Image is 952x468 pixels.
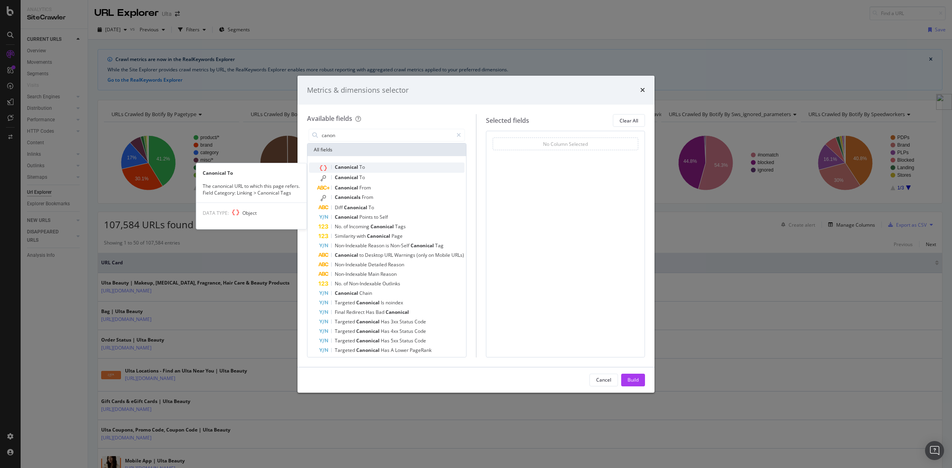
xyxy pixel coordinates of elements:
[640,85,645,96] div: times
[410,347,432,353] span: PageRank
[297,76,654,393] div: modal
[411,242,435,249] span: Canonical
[335,252,359,258] span: Canonical
[390,242,411,249] span: Non-Self
[335,318,356,325] span: Targeted
[435,252,451,258] span: Mobile
[344,223,349,230] span: of
[386,299,403,306] span: noindex
[335,214,359,220] span: Canonical
[346,309,366,315] span: Redirect
[359,164,365,170] span: To
[307,143,466,156] div: All fields
[335,280,344,287] span: No.
[335,174,359,181] span: Canonical
[335,337,356,344] span: Targeted
[386,309,409,315] span: Canonical
[365,252,384,258] span: Desktop
[381,299,386,306] span: Is
[366,309,376,315] span: Has
[335,261,368,268] span: Non-Indexable
[925,441,944,460] div: Open Intercom Messenger
[359,214,374,220] span: Points
[628,376,639,383] div: Build
[359,252,365,258] span: to
[386,242,390,249] span: is
[370,223,395,230] span: Canonical
[428,252,435,258] span: on
[415,318,426,325] span: Code
[395,223,406,230] span: Tags
[367,233,392,239] span: Canonical
[335,299,356,306] span: Targeted
[399,318,415,325] span: Status
[344,280,349,287] span: of
[359,290,372,296] span: Chain
[415,337,426,344] span: Code
[381,318,391,325] span: Has
[356,318,381,325] span: Canonical
[399,337,415,344] span: Status
[435,242,443,249] span: Tag
[335,309,346,315] span: Final
[196,170,307,176] div: Canonical To
[376,309,386,315] span: Bad
[381,347,391,353] span: Has
[335,347,356,353] span: Targeted
[416,252,428,258] span: (only
[356,347,381,353] span: Canonical
[307,114,352,123] div: Available fields
[391,318,399,325] span: 3xx
[392,233,403,239] span: Page
[349,223,370,230] span: Incoming
[321,129,453,141] input: Search by field name
[384,252,394,258] span: URL
[335,290,359,296] span: Canonical
[368,271,380,277] span: Main
[391,328,399,334] span: 4xx
[620,117,638,124] div: Clear All
[596,376,611,383] div: Cancel
[613,114,645,127] button: Clear All
[356,337,381,344] span: Canonical
[349,280,382,287] span: Non-Indexable
[359,184,371,191] span: From
[335,271,368,277] span: Non-Indexable
[374,214,380,220] span: to
[391,337,399,344] span: 5xx
[335,242,368,249] span: Non-Indexable
[335,223,344,230] span: No.
[335,164,359,170] span: Canonical
[486,116,529,125] div: Selected fields
[357,233,367,239] span: with
[362,194,373,201] span: From
[359,174,365,181] span: To
[381,328,391,334] span: Has
[356,328,381,334] span: Canonical
[307,85,409,96] div: Metrics & dimensions selector
[543,141,588,147] div: No Column Selected
[335,328,356,334] span: Targeted
[415,328,426,334] span: Code
[589,374,618,386] button: Cancel
[368,261,388,268] span: Detailed
[381,337,391,344] span: Has
[335,204,344,211] span: Diff
[621,374,645,386] button: Build
[196,183,307,196] div: The canonical URL to which this page refers. Field Category: Linking > Canonical Tags
[382,280,400,287] span: Outlinks
[394,252,416,258] span: Warnings
[388,261,404,268] span: Reason
[399,328,415,334] span: Status
[335,233,357,239] span: Similarity
[344,204,369,211] span: Canonical
[369,204,374,211] span: To
[335,184,359,191] span: Canonical
[380,271,397,277] span: Reason
[395,347,410,353] span: Lower
[368,242,386,249] span: Reason
[391,347,395,353] span: A
[335,194,362,201] span: Canonicals
[380,214,388,220] span: Self
[356,299,381,306] span: Canonical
